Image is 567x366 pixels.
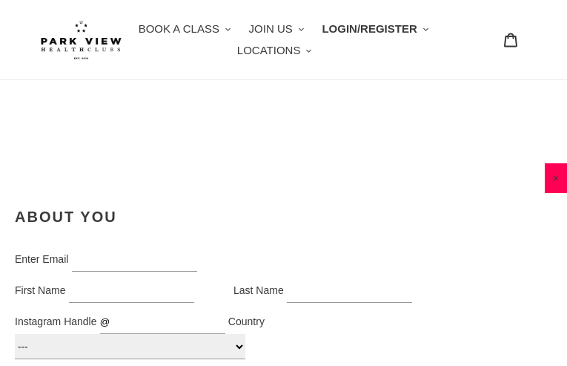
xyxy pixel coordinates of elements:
label: Enter Email [15,253,68,265]
label: First Name [15,284,65,296]
span: × [545,163,567,193]
h2: About You [15,208,430,226]
input: Instagram handle [100,310,225,334]
span: BOOK A CLASS [139,22,219,35]
label: Instagram Handle [15,316,97,327]
label: Last Name [233,284,284,296]
span: LOGIN/REGISTER [322,22,417,35]
input: First Name [69,279,194,303]
button: JOIN US [242,19,312,40]
input: Enter Email [72,248,197,272]
button: LOGIN/REGISTER [314,19,436,40]
button: LOCATIONS [230,40,319,62]
span: JOIN US [249,22,293,35]
label: Country [228,316,265,327]
button: BOOK A CLASS [131,19,239,40]
span: LOCATIONS [237,44,301,56]
img: Park view health clubs is a gym near you. [41,20,122,59]
input: Last Name [287,279,412,303]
